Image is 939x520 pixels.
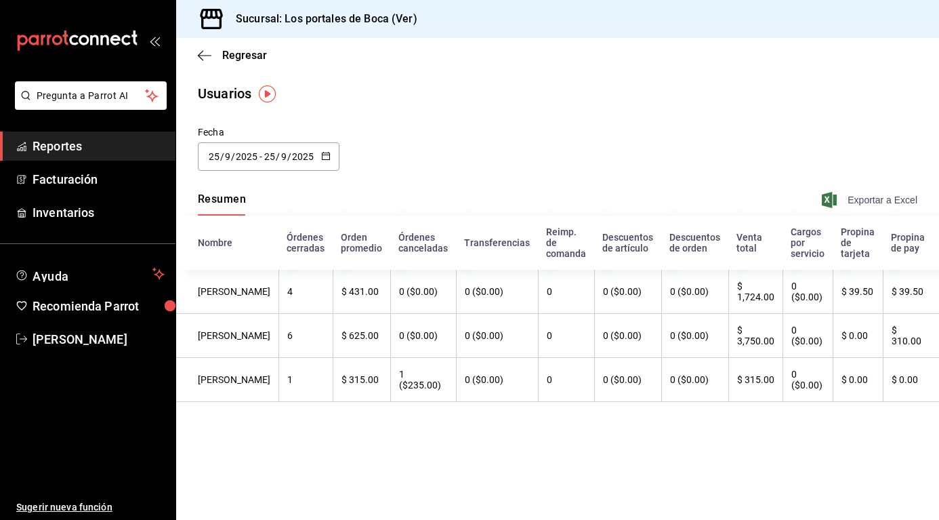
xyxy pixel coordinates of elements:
[278,358,333,402] th: 1
[825,192,917,208] button: Exportar a Excel
[176,270,278,314] th: [PERSON_NAME]
[456,314,538,358] th: 0 ($0.00)
[833,358,883,402] th: $ 0.00
[456,358,538,402] th: 0 ($0.00)
[333,314,390,358] th: $ 625.00
[833,270,883,314] th: $ 39.50
[37,89,146,103] span: Pregunta a Parrot AI
[16,500,165,515] span: Sugerir nueva función
[198,193,246,216] button: Resumen
[728,358,782,402] th: $ 315.00
[538,270,594,314] th: 0
[661,270,728,314] th: 0 ($0.00)
[833,314,883,358] th: $ 0.00
[594,270,661,314] th: 0 ($0.00)
[661,216,728,270] th: Descuentos de orden
[728,314,782,358] th: $ 3,750.00
[231,151,235,162] span: /
[333,270,390,314] th: $ 431.00
[33,297,165,315] span: Recomienda Parrot
[33,170,165,188] span: Facturación
[782,216,833,270] th: Cargos por servicio
[198,125,339,140] div: Fecha
[235,151,258,162] input: Year
[538,358,594,402] th: 0
[33,203,165,222] span: Inventarios
[594,216,661,270] th: Descuentos de artículo
[222,49,267,62] span: Regresar
[280,151,287,162] input: Month
[259,151,262,162] span: -
[198,49,267,62] button: Regresar
[278,270,333,314] th: 4
[390,270,456,314] th: 0 ($0.00)
[149,35,160,46] button: open_drawer_menu
[9,98,167,113] a: Pregunta a Parrot AI
[15,81,167,110] button: Pregunta a Parrot AI
[333,358,390,402] th: $ 315.00
[833,216,883,270] th: Propina de tarjeta
[278,216,333,270] th: Órdenes cerradas
[390,216,456,270] th: Órdenes canceladas
[390,314,456,358] th: 0 ($0.00)
[456,216,538,270] th: Transferencias
[208,151,220,162] input: Day
[594,358,661,402] th: 0 ($0.00)
[198,83,251,104] div: Usuarios
[661,358,728,402] th: 0 ($0.00)
[782,314,833,358] th: 0 ($0.00)
[225,11,417,27] h3: Sucursal: Los portales de Boca (Ver)
[224,151,231,162] input: Month
[220,151,224,162] span: /
[661,314,728,358] th: 0 ($0.00)
[276,151,280,162] span: /
[198,193,246,216] div: navigation tabs
[264,151,276,162] input: Day
[176,358,278,402] th: [PERSON_NAME]
[594,314,661,358] th: 0 ($0.00)
[259,85,276,102] img: Tooltip marker
[782,358,833,402] th: 0 ($0.00)
[176,216,278,270] th: Nombre
[33,266,147,282] span: Ayuda
[728,216,782,270] th: Venta total
[782,270,833,314] th: 0 ($0.00)
[176,314,278,358] th: [PERSON_NAME]
[538,216,594,270] th: Reimp. de comanda
[291,151,314,162] input: Year
[456,270,538,314] th: 0 ($0.00)
[728,270,782,314] th: $ 1,724.00
[33,137,165,155] span: Reportes
[33,330,165,348] span: [PERSON_NAME]
[333,216,390,270] th: Orden promedio
[287,151,291,162] span: /
[390,358,456,402] th: 1 ($235.00)
[538,314,594,358] th: 0
[278,314,333,358] th: 6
